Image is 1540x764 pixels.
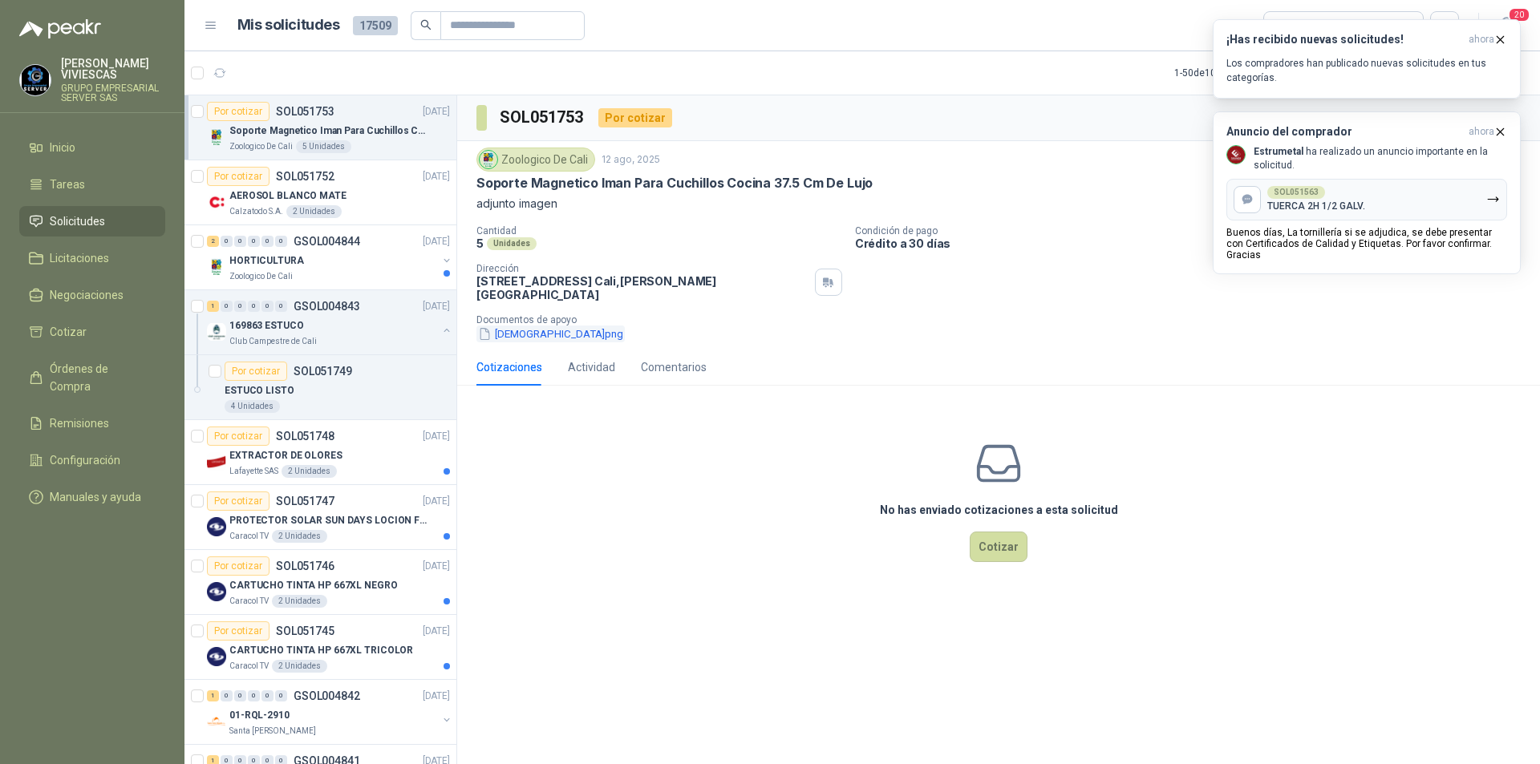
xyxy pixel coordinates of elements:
p: [DATE] [423,429,450,444]
h3: SOL051753 [500,105,586,130]
a: Por cotizarSOL051749ESTUCO LISTO4 Unidades [184,355,456,420]
span: Órdenes de Compra [50,360,150,395]
div: 0 [261,690,274,701]
div: 0 [275,236,287,247]
a: Por cotizarSOL051748[DATE] Company LogoEXTRACTOR DE OLORESLafayette SAS2 Unidades [184,420,456,485]
div: 4 Unidades [225,400,280,413]
p: Caracol TV [229,660,269,673]
p: [PERSON_NAME] VIVIESCAS [61,58,165,80]
div: Por cotizar [207,621,269,641]
p: Santa [PERSON_NAME] [229,725,316,738]
p: SOL051749 [294,366,352,377]
div: 0 [248,301,260,312]
p: AEROSOL BLANCO MATE [229,188,346,204]
div: 2 Unidades [272,660,327,673]
p: TUERCA 2H 1/2 GALV. [1267,200,1365,212]
p: adjunto imagen [476,195,1521,212]
div: Por cotizar [207,491,269,511]
p: GRUPO EMPRESARIAL SERVER SAS [61,83,165,103]
p: [DATE] [423,234,450,249]
p: 12 ago, 2025 [602,152,660,168]
a: Inicio [19,132,165,163]
a: Cotizar [19,317,165,347]
p: SOL051748 [276,431,334,442]
button: Cotizar [970,532,1027,562]
div: Por cotizar [207,167,269,186]
span: 17509 [353,16,398,35]
p: [DATE] [423,299,450,314]
img: Company Logo [207,647,226,666]
span: Licitaciones [50,249,109,267]
div: 2 Unidades [286,205,342,218]
div: SOL051563 [1267,186,1325,199]
a: Por cotizarSOL051746[DATE] Company LogoCARTUCHO TINTA HP 667XL NEGROCaracol TV2 Unidades [184,550,456,615]
p: [STREET_ADDRESS] Cali , [PERSON_NAME][GEOGRAPHIC_DATA] [476,274,808,301]
p: CARTUCHO TINTA HP 667XL TRICOLOR [229,643,413,658]
p: [DATE] [423,624,450,639]
button: 20 [1492,11,1521,40]
img: Company Logo [207,127,226,147]
span: Negociaciones [50,286,124,304]
div: Unidades [487,237,537,250]
b: Estrumetal [1254,146,1303,157]
img: Company Logo [207,257,226,277]
p: Documentos de apoyo [476,314,1534,325]
p: Dirección [476,263,808,274]
a: 1 0 0 0 0 0 GSOL004842[DATE] Company Logo01-RQL-2910Santa [PERSON_NAME] [207,686,453,738]
p: HORTICULTURA [229,253,304,269]
span: Cotizar [50,323,87,341]
a: Solicitudes [19,206,165,236]
p: SOL051746 [276,560,334,572]
span: search [420,19,432,30]
div: Por cotizar [225,362,287,381]
h3: No has enviado cotizaciones a esta solicitud [880,501,1118,519]
h1: Mis solicitudes [237,14,340,37]
div: 0 [234,301,246,312]
div: Por cotizar [207,102,269,121]
p: Calzatodo S.A. [229,205,283,218]
div: 2 [207,236,219,247]
span: ahora [1469,125,1494,139]
div: 0 [261,236,274,247]
img: Company Logo [207,582,226,601]
a: Órdenes de Compra [19,354,165,402]
a: Licitaciones [19,243,165,273]
a: Por cotizarSOL051747[DATE] Company LogoPROTECTOR SOLAR SUN DAYS LOCION FPS 50 CAJA X 24 UNCaracol... [184,485,456,550]
div: 2 Unidades [272,530,327,543]
div: 0 [248,690,260,701]
span: Configuración [50,451,120,469]
p: Caracol TV [229,595,269,608]
p: PROTECTOR SOLAR SUN DAYS LOCION FPS 50 CAJA X 24 UN [229,513,429,528]
button: ¡Has recibido nuevas solicitudes!ahora Los compradores han publicado nuevas solicitudes en tus ca... [1213,19,1521,99]
span: Tareas [50,176,85,193]
button: [DEMOGRAPHIC_DATA]png [476,325,625,342]
p: SOL051745 [276,625,334,637]
div: Todas [1274,17,1307,34]
div: 0 [221,690,233,701]
a: Negociaciones [19,280,165,310]
span: Remisiones [50,414,109,432]
div: Actividad [568,358,615,376]
img: Company Logo [207,452,226,471]
div: Zoologico De Cali [476,148,595,172]
img: Company Logo [1227,146,1245,164]
div: 1 - 50 de 10504 [1174,60,1284,86]
p: Soporte Magnetico Iman Para Cuchillos Cocina 37.5 Cm De Lujo [476,175,873,192]
img: Company Logo [207,192,226,212]
img: Company Logo [480,151,497,168]
p: SOL051752 [276,171,334,182]
div: 0 [221,236,233,247]
p: Club Campestre de Cali [229,335,317,348]
img: Logo peakr [19,19,101,38]
p: [DATE] [423,104,450,119]
p: [DATE] [423,494,450,509]
p: [DATE] [423,559,450,574]
p: 01-RQL-2910 [229,708,290,723]
p: Lafayette SAS [229,465,278,478]
p: [DATE] [423,689,450,704]
p: Zoologico De Cali [229,270,293,283]
div: Por cotizar [207,556,269,576]
div: Por cotizar [598,108,672,127]
p: ha realizado un anuncio importante en la solicitud. [1254,145,1507,172]
p: Los compradores han publicado nuevas solicitudes en tus categorías. [1226,56,1507,85]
